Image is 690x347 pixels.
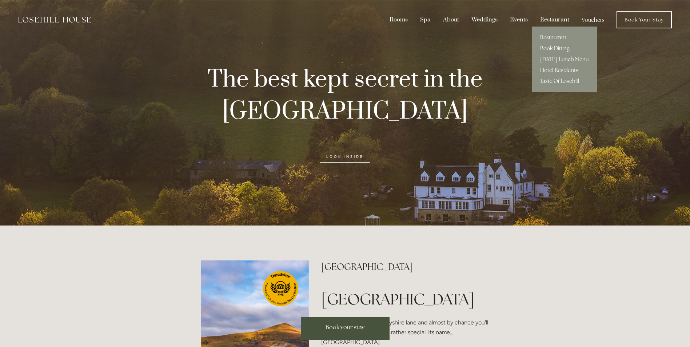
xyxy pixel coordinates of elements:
[415,13,436,27] div: Spa
[532,43,597,54] a: Book Dining
[321,260,489,273] h2: [GEOGRAPHIC_DATA]
[617,11,672,28] a: Book Your Stay
[576,13,610,27] a: Vouchers
[438,13,464,27] div: About
[301,317,390,340] a: Book your stay
[504,13,533,27] div: Events
[18,17,91,23] img: Losehill House
[326,323,364,331] span: Book your stay
[207,65,488,127] strong: The best kept secret in the [GEOGRAPHIC_DATA]
[532,76,597,87] a: Taste Of Losehill
[535,13,575,27] div: Restaurant
[320,151,370,163] a: look inside
[466,13,503,27] div: Weddings
[532,54,597,65] a: [DATE] Lunch Menu
[384,13,413,27] div: Rooms
[321,288,489,310] h1: [GEOGRAPHIC_DATA]
[532,65,597,76] a: Hotel Residents
[532,32,597,43] a: Restaurant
